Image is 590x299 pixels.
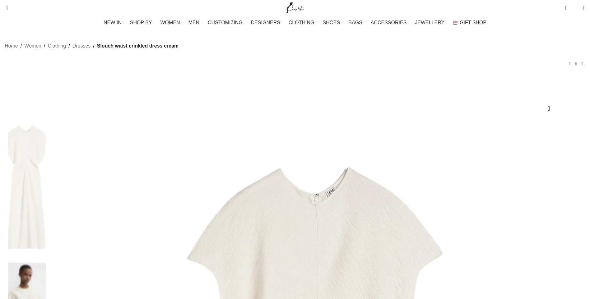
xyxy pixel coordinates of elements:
span: CUSTOMIZING [208,20,243,25]
a: Home [5,42,18,50]
a: GIFT SHOP [453,16,486,29]
a: BAGS [348,16,364,29]
span: CLOTHING [289,20,314,25]
a: CLOTHING [289,16,317,29]
span: JEWELLERY [415,20,444,25]
span: WOMEN [160,20,180,25]
a: Next product [579,61,585,67]
img: GiftBag [453,21,458,25]
span: SHOES [323,20,340,25]
img: Slouch waist crinkled dress cream [8,115,46,260]
a: Women [24,42,41,50]
a: Dresses [72,42,91,50]
a: MEN [188,16,202,29]
div: My Wishlist [572,2,578,14]
span: MEN [188,20,200,25]
a: Previous product [567,61,573,67]
div: Main navigation [2,16,588,29]
span: 0 [566,3,570,8]
a: JEWELLERY [415,16,447,29]
a: WOMEN [160,16,182,29]
a: Site logo [285,5,305,10]
span: NEW IN [104,20,122,25]
span: 0 [574,6,578,11]
span: GIFT SHOP [460,20,486,25]
a: Clothing [48,42,66,50]
span: Slouch waist crinkled dress cream [97,42,179,50]
nav: Breadcrumb [5,42,179,50]
a: SHOP BY [130,16,154,29]
a: CUSTOMIZING [208,16,245,29]
span: DESIGNERS [251,20,280,25]
span: SHOP BY [130,20,152,25]
a: SHOES [323,16,342,29]
a: DESIGNERS [251,16,282,29]
a: Search [2,2,8,14]
a: ACCESSORIES [371,16,409,29]
a: 0 [562,2,570,14]
span: BAGS [348,20,362,25]
a: NEW IN [104,16,124,29]
span: ACCESSORIES [371,20,407,25]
